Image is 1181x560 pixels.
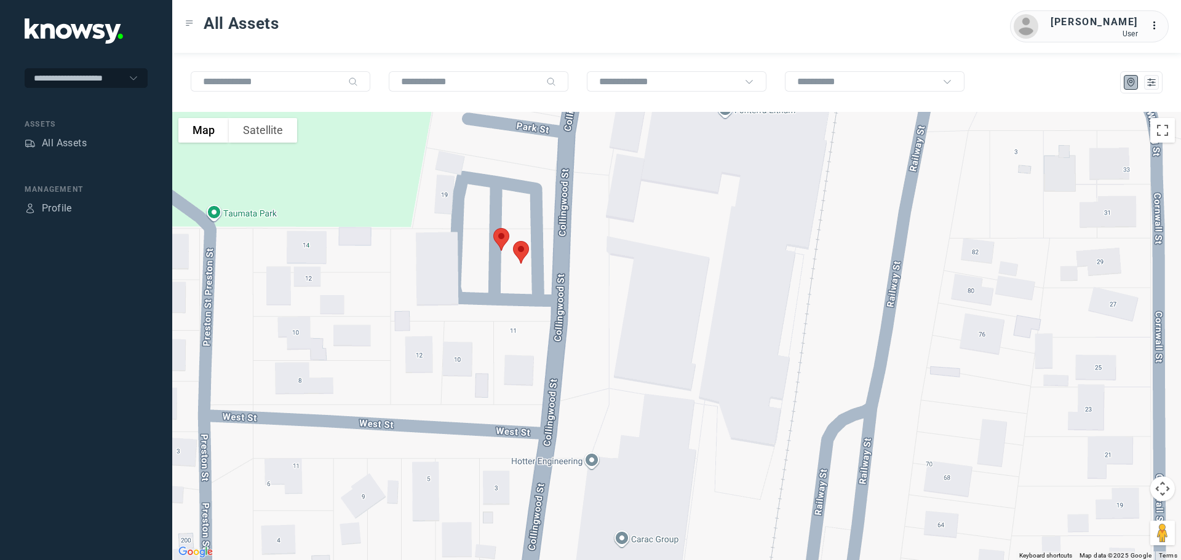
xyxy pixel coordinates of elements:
[1150,476,1175,501] button: Map camera controls
[1051,30,1138,38] div: User
[1150,18,1165,35] div: :
[25,138,36,149] div: Assets
[1019,551,1072,560] button: Keyboard shortcuts
[1051,15,1138,30] div: [PERSON_NAME]
[348,77,358,87] div: Search
[178,118,229,143] button: Show street map
[185,19,194,28] div: Toggle Menu
[1159,552,1177,559] a: Terms (opens in new tab)
[42,136,87,151] div: All Assets
[546,77,556,87] div: Search
[1080,552,1151,559] span: Map data ©2025 Google
[1150,18,1165,33] div: :
[1014,14,1038,39] img: avatar.png
[204,12,279,34] span: All Assets
[25,119,148,130] div: Assets
[1126,77,1137,88] div: Map
[175,544,216,560] a: Open this area in Google Maps (opens a new window)
[25,203,36,214] div: Profile
[25,136,87,151] a: AssetsAll Assets
[25,184,148,195] div: Management
[1150,118,1175,143] button: Toggle fullscreen view
[175,544,216,560] img: Google
[25,201,72,216] a: ProfileProfile
[1150,521,1175,545] button: Drag Pegman onto the map to open Street View
[1151,21,1163,30] tspan: ...
[229,118,297,143] button: Show satellite imagery
[42,201,72,216] div: Profile
[25,18,123,44] img: Application Logo
[1146,77,1157,88] div: List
